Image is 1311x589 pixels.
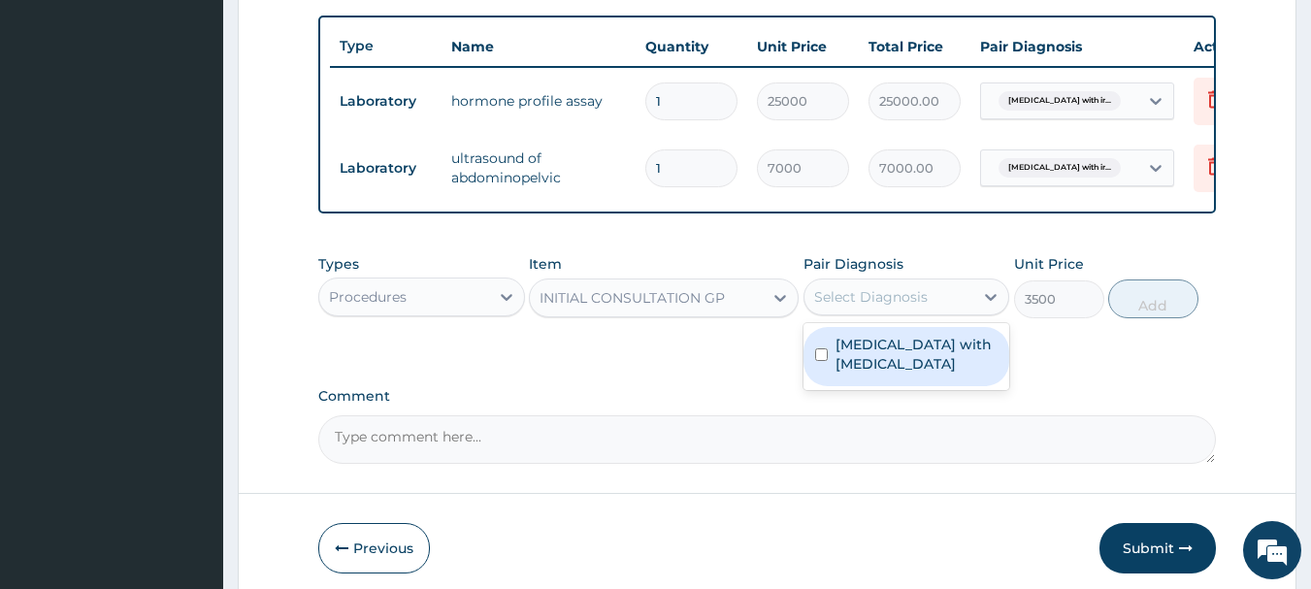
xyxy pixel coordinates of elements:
button: Add [1108,279,1198,318]
th: Type [330,28,442,64]
div: Select Diagnosis [814,287,928,307]
button: Previous [318,523,430,573]
span: [MEDICAL_DATA] with ir... [999,91,1121,111]
button: Submit [1099,523,1216,573]
label: Unit Price [1014,254,1084,274]
td: Laboratory [330,83,442,119]
label: Item [529,254,562,274]
div: Procedures [329,287,407,307]
label: [MEDICAL_DATA] with [MEDICAL_DATA] [836,335,999,374]
th: Quantity [636,27,747,66]
span: [MEDICAL_DATA] with ir... [999,158,1121,178]
th: Total Price [859,27,970,66]
label: Pair Diagnosis [803,254,903,274]
label: Comment [318,388,1217,405]
th: Name [442,27,636,66]
th: Actions [1184,27,1281,66]
td: ultrasound of abdominopelvic [442,139,636,197]
th: Unit Price [747,27,859,66]
span: We're online! [113,173,268,369]
img: d_794563401_company_1708531726252_794563401 [36,97,79,146]
div: INITIAL CONSULTATION GP [540,288,725,308]
label: Types [318,256,359,273]
div: Minimize live chat window [318,10,365,56]
div: Chat with us now [101,109,326,134]
textarea: Type your message and hit 'Enter' [10,387,370,455]
th: Pair Diagnosis [970,27,1184,66]
td: Laboratory [330,150,442,186]
td: hormone profile assay [442,82,636,120]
